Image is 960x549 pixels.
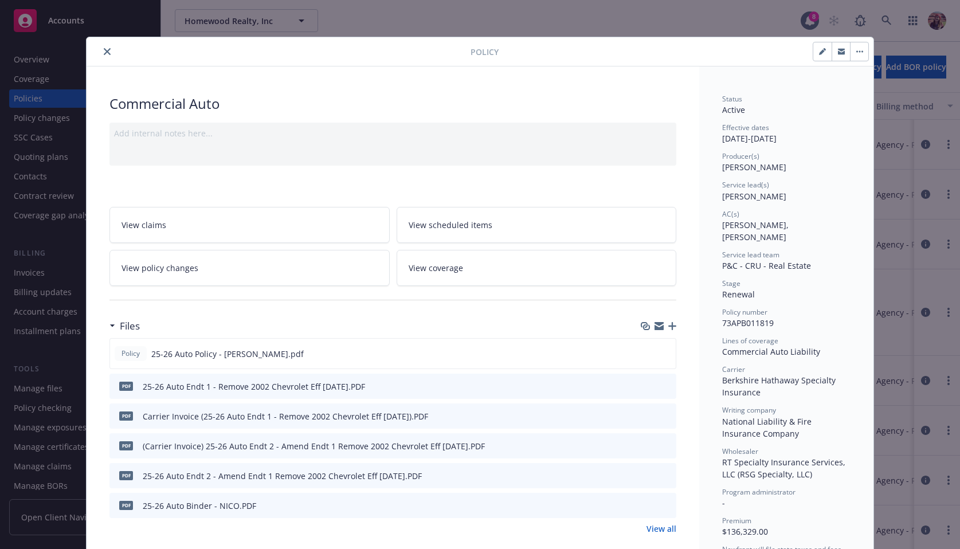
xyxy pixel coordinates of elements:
[119,382,133,390] span: PDF
[722,104,745,115] span: Active
[143,381,365,393] div: 25-26 Auto Endt 1 - Remove 2002 Chevrolet Eff [DATE].PDF
[471,46,499,58] span: Policy
[643,500,652,512] button: download file
[100,45,114,58] button: close
[661,470,672,482] button: preview file
[643,381,652,393] button: download file
[722,307,767,317] span: Policy number
[397,250,677,286] a: View coverage
[643,440,652,452] button: download file
[109,319,140,334] div: Files
[722,260,811,271] span: P&C - CRU - Real Estate
[122,262,198,274] span: View policy changes
[722,516,751,526] span: Premium
[722,219,791,242] span: [PERSON_NAME], [PERSON_NAME]
[119,411,133,420] span: PDF
[722,250,779,260] span: Service lead team
[120,319,140,334] h3: Files
[722,526,768,537] span: $136,329.00
[397,207,677,243] a: View scheduled items
[143,410,428,422] div: Carrier Invoice (25-26 Auto Endt 1 - Remove 2002 Chevrolet Eff [DATE]).PDF
[722,416,814,439] span: National Liability & Fire Insurance Company
[722,487,796,497] span: Program administrator
[722,346,851,358] div: Commercial Auto Liability
[722,289,755,300] span: Renewal
[642,348,652,360] button: download file
[722,123,769,132] span: Effective dates
[722,209,739,219] span: AC(s)
[122,219,166,231] span: View claims
[722,457,848,480] span: RT Specialty Insurance Services, LLC (RSG Specialty, LLC)
[722,94,742,104] span: Status
[119,501,133,509] span: PDF
[661,440,672,452] button: preview file
[143,500,256,512] div: 25-26 Auto Binder - NICO.PDF
[643,470,652,482] button: download file
[151,348,304,360] span: 25-26 Auto Policy - [PERSON_NAME].pdf
[409,262,463,274] span: View coverage
[114,127,672,139] div: Add internal notes here...
[119,441,133,450] span: PDF
[143,440,485,452] div: (Carrier Invoice) 25-26 Auto Endt 2 - Amend Endt 1 Remove 2002 Chevrolet Eff [DATE].PDF
[722,446,758,456] span: Wholesaler
[722,191,786,202] span: [PERSON_NAME]
[661,500,672,512] button: preview file
[409,219,492,231] span: View scheduled items
[722,151,759,161] span: Producer(s)
[661,410,672,422] button: preview file
[722,364,745,374] span: Carrier
[119,471,133,480] span: PDF
[643,410,652,422] button: download file
[109,207,390,243] a: View claims
[722,123,851,144] div: [DATE] - [DATE]
[109,250,390,286] a: View policy changes
[722,317,774,328] span: 73APB011819
[722,279,740,288] span: Stage
[722,405,776,415] span: Writing company
[119,348,142,359] span: Policy
[661,348,671,360] button: preview file
[722,180,769,190] span: Service lead(s)
[722,497,725,508] span: -
[646,523,676,535] a: View all
[661,381,672,393] button: preview file
[722,375,838,398] span: Berkshire Hathaway Specialty Insurance
[143,470,422,482] div: 25-26 Auto Endt 2 - Amend Endt 1 Remove 2002 Chevrolet Eff [DATE].PDF
[722,162,786,172] span: [PERSON_NAME]
[722,336,778,346] span: Lines of coverage
[109,94,676,113] div: Commercial Auto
